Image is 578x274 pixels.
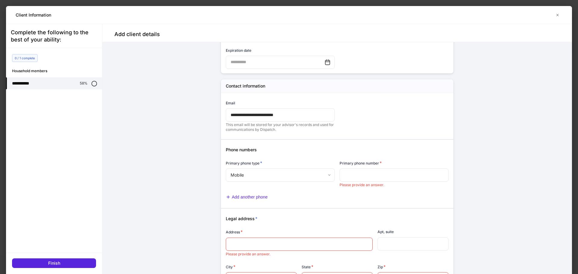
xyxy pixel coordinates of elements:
h6: Household members [12,68,102,74]
h6: Primary phone number [340,160,382,166]
div: Phone numbers [221,140,449,153]
p: 58% [80,81,88,86]
div: Legal address [221,208,449,222]
button: Finish [12,258,96,268]
h6: Email [226,100,235,106]
button: Add another phone [226,195,268,200]
p: Please provide an answer. [340,183,449,187]
p: This email will be stored for your advisor's records and used for communications by Dispatch. [226,122,335,132]
div: Complete the following to the best of your ability: [11,29,97,43]
h6: Apt, suite [378,229,394,235]
h4: Add client details [114,31,160,38]
h6: City [226,264,235,270]
div: Finish [48,260,60,266]
h6: Expiration date [226,48,251,53]
h6: State [302,264,313,270]
h5: Contact information [226,83,265,89]
h6: Address [226,229,243,235]
div: 0 / 1 complete [12,54,38,62]
h5: Client Information [16,12,51,18]
p: Please provide an answer. [226,252,373,257]
div: Mobile [226,168,334,182]
h6: Primary phone type [226,160,262,166]
h6: Zip [378,264,386,270]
